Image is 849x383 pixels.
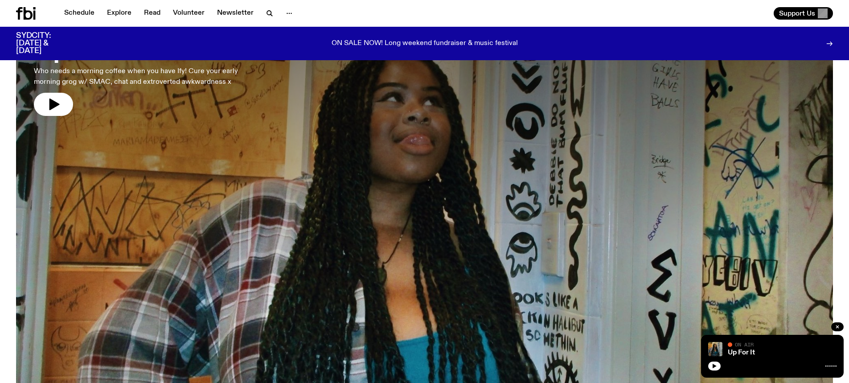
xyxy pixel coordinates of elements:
a: Volunteer [168,7,210,20]
h3: Up For It [34,37,262,62]
h3: SYDCITY: [DATE] & [DATE] [16,32,73,55]
a: Read [139,7,166,20]
a: Schedule [59,7,100,20]
a: Up For It [728,349,755,356]
img: Ify - a Brown Skin girl with black braided twists, looking up to the side with her tongue stickin... [708,342,722,356]
p: ON SALE NOW! Long weekend fundraiser & music festival [332,40,518,48]
a: Up For ItWho needs a morning coffee when you have Ify! Cure your early morning grog w/ SMAC, chat... [34,17,262,116]
a: Explore [102,7,137,20]
button: Support Us [774,7,833,20]
p: Who needs a morning coffee when you have Ify! Cure your early morning grog w/ SMAC, chat and extr... [34,66,262,87]
a: Newsletter [212,7,259,20]
span: On Air [735,342,754,347]
span: Support Us [779,9,815,17]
